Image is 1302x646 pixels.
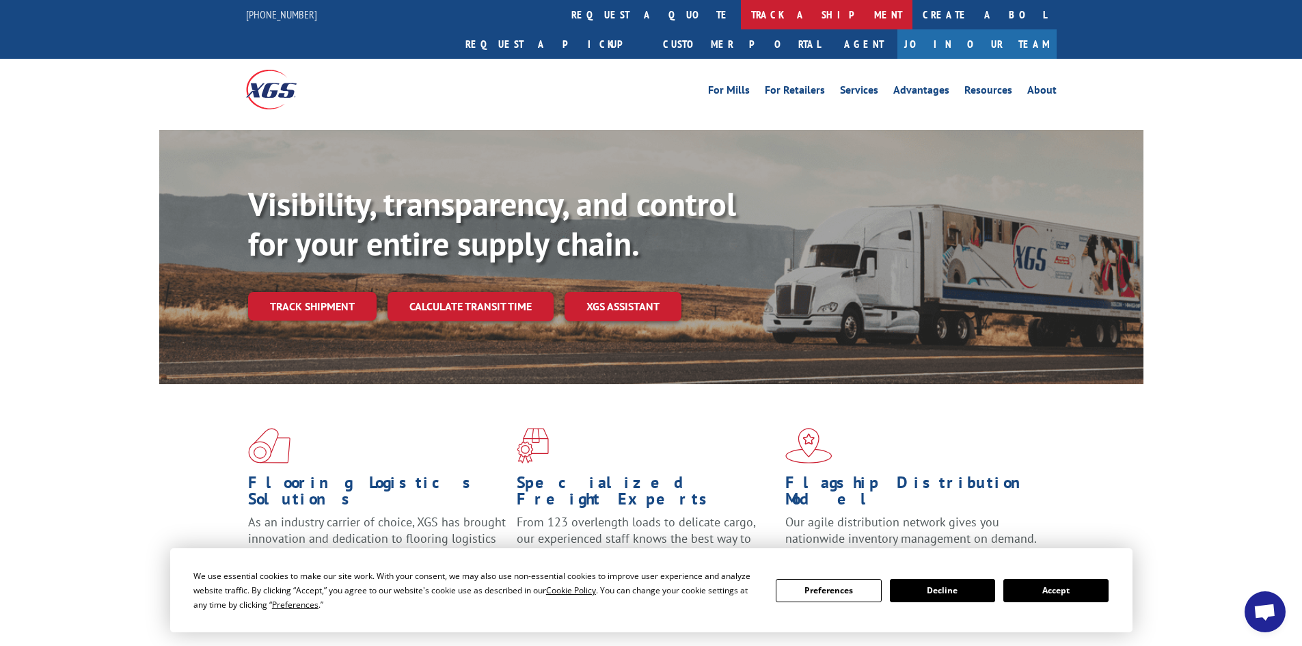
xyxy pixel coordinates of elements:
[388,292,554,321] a: Calculate transit time
[708,85,750,100] a: For Mills
[193,569,759,612] div: We use essential cookies to make our site work. With your consent, we may also use non-essential ...
[765,85,825,100] a: For Retailers
[248,183,736,265] b: Visibility, transparency, and control for your entire supply chain.
[893,85,949,100] a: Advantages
[546,584,596,596] span: Cookie Policy
[890,579,995,602] button: Decline
[1003,579,1109,602] button: Accept
[897,29,1057,59] a: Join Our Team
[653,29,830,59] a: Customer Portal
[272,599,318,610] span: Preferences
[248,474,506,514] h1: Flooring Logistics Solutions
[246,8,317,21] a: [PHONE_NUMBER]
[248,428,290,463] img: xgs-icon-total-supply-chain-intelligence-red
[248,514,506,563] span: As an industry carrier of choice, XGS has brought innovation and dedication to flooring logistics...
[785,428,832,463] img: xgs-icon-flagship-distribution-model-red
[517,474,775,514] h1: Specialized Freight Experts
[248,292,377,321] a: Track shipment
[785,474,1044,514] h1: Flagship Distribution Model
[785,514,1037,546] span: Our agile distribution network gives you nationwide inventory management on demand.
[776,579,881,602] button: Preferences
[517,428,549,463] img: xgs-icon-focused-on-flooring-red
[840,85,878,100] a: Services
[1245,591,1286,632] div: Open chat
[170,548,1133,632] div: Cookie Consent Prompt
[830,29,897,59] a: Agent
[455,29,653,59] a: Request a pickup
[565,292,681,321] a: XGS ASSISTANT
[517,514,775,575] p: From 123 overlength loads to delicate cargo, our experienced staff knows the best way to move you...
[964,85,1012,100] a: Resources
[1027,85,1057,100] a: About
